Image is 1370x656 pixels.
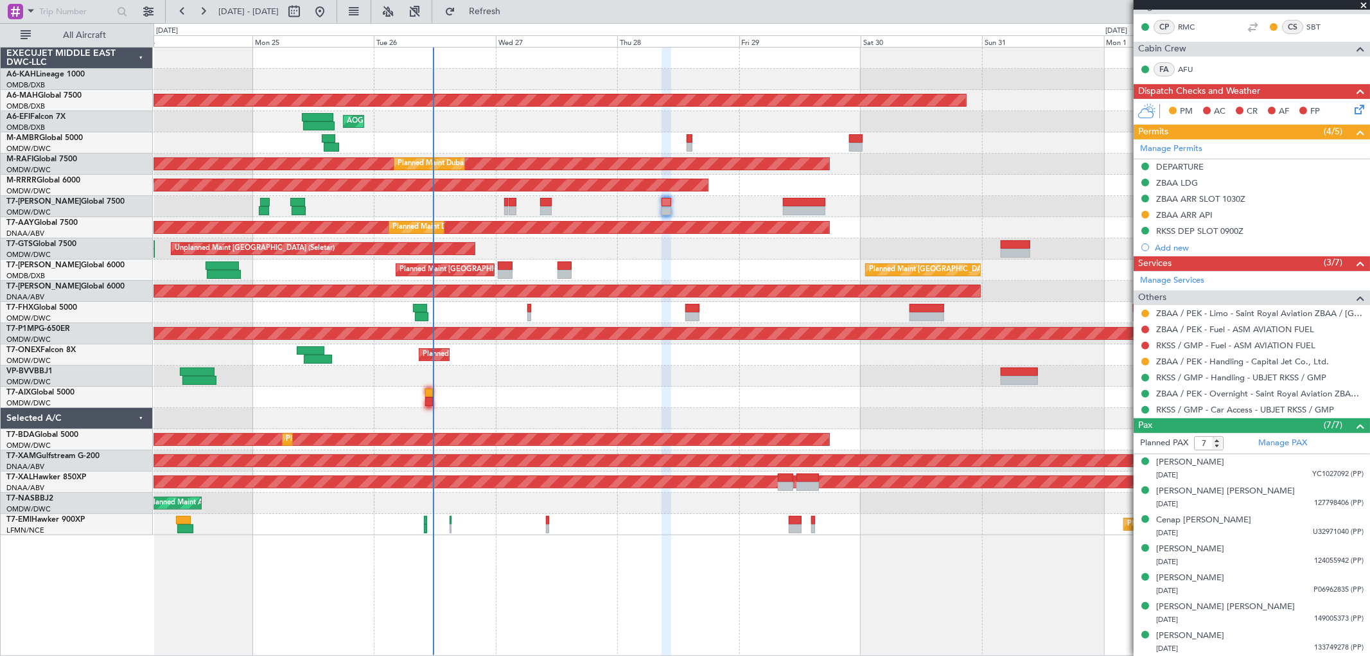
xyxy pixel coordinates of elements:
[1140,437,1188,450] label: Planned PAX
[1156,372,1326,383] a: RKSS / GMP - Handling - UBJET RKSS / GMP
[6,441,51,450] a: OMDW/DWC
[6,431,78,439] a: T7-BDAGlobal 5000
[131,35,252,47] div: Sun 24
[6,452,100,460] a: T7-XAMGulfstream G-200
[6,262,125,269] a: T7-[PERSON_NAME]Global 6000
[6,113,30,121] span: A6-EFI
[175,239,335,258] div: Unplanned Maint [GEOGRAPHIC_DATA] (Seletar)
[6,240,33,248] span: T7-GTS
[6,283,125,290] a: T7-[PERSON_NAME]Global 6000
[1314,498,1364,509] span: 127798406 (PP)
[1156,644,1178,653] span: [DATE]
[156,26,178,37] div: [DATE]
[6,346,40,354] span: T7-ONEX
[6,219,78,227] a: T7-AAYGlobal 7500
[6,71,85,78] a: A6-KAHLineage 1000
[6,452,36,460] span: T7-XAM
[6,80,45,90] a: OMDB/DXB
[1138,418,1152,433] span: Pax
[6,165,51,175] a: OMDW/DWC
[6,155,33,163] span: M-RAFI
[6,335,51,344] a: OMDW/DWC
[6,271,45,281] a: OMDB/DXB
[286,430,412,449] div: Planned Maint Dubai (Al Maktoum Intl)
[6,356,51,366] a: OMDW/DWC
[1156,572,1224,585] div: [PERSON_NAME]
[6,377,51,387] a: OMDW/DWC
[6,250,51,260] a: OMDW/DWC
[1156,630,1224,643] div: [PERSON_NAME]
[861,35,982,47] div: Sat 30
[6,71,36,78] span: A6-KAH
[6,516,85,524] a: T7-EMIHawker 900XP
[1156,528,1178,538] span: [DATE]
[1312,469,1364,480] span: YC1027092 (PP)
[6,283,81,290] span: T7-[PERSON_NAME]
[1314,614,1364,625] span: 149005373 (PP)
[1138,125,1168,139] span: Permits
[1156,324,1314,335] a: ZBAA / PEK - Fuel - ASM AVIATION FUEL
[1156,586,1178,596] span: [DATE]
[1156,209,1213,220] div: ZBAA ARR API
[423,345,549,364] div: Planned Maint Dubai (Al Maktoum Intl)
[6,504,51,514] a: OMDW/DWC
[400,260,614,279] div: Planned Maint [GEOGRAPHIC_DATA] ([GEOGRAPHIC_DATA] Intl)
[1313,527,1364,538] span: U32971040 (PP)
[6,262,81,269] span: T7-[PERSON_NAME]
[6,144,51,154] a: OMDW/DWC
[1306,21,1335,33] a: SBT
[1314,556,1364,567] span: 124055942 (PP)
[6,134,83,142] a: M-AMBRGlobal 5000
[6,304,77,312] a: T7-FHXGlobal 5000
[869,260,1084,279] div: Planned Maint [GEOGRAPHIC_DATA] ([GEOGRAPHIC_DATA] Intl)
[1313,585,1364,596] span: P06962835 (PP)
[1279,105,1289,118] span: AF
[39,2,113,21] input: Trip Number
[739,35,861,47] div: Fri 29
[1138,256,1172,271] span: Services
[1154,20,1175,34] div: CP
[1140,143,1202,155] a: Manage Permits
[6,325,39,333] span: T7-P1MP
[6,495,53,502] a: T7-NASBBJ2
[6,92,82,100] a: A6-MAHGlobal 7500
[1154,62,1175,76] div: FA
[1310,105,1320,118] span: FP
[1104,35,1225,47] div: Mon 1
[347,112,497,131] div: AOG Maint [GEOGRAPHIC_DATA] (Dubai Intl)
[1156,557,1178,567] span: [DATE]
[1258,437,1307,450] a: Manage PAX
[6,92,38,100] span: A6-MAH
[1156,485,1295,498] div: [PERSON_NAME] [PERSON_NAME]
[6,155,77,163] a: M-RAFIGlobal 7500
[1156,543,1224,556] div: [PERSON_NAME]
[6,177,80,184] a: M-RRRRGlobal 6000
[1180,105,1193,118] span: PM
[6,346,76,354] a: T7-ONEXFalcon 8X
[6,526,44,535] a: LFMN/NCE
[6,240,76,248] a: T7-GTSGlobal 7500
[6,113,66,121] a: A6-EFIFalcon 7X
[1155,242,1364,253] div: Add new
[6,292,44,302] a: DNAA/ABV
[1156,470,1178,480] span: [DATE]
[1138,290,1166,305] span: Others
[1156,499,1178,509] span: [DATE]
[1156,388,1364,399] a: ZBAA / PEK - Overnight - Saint Royal Aviation ZBAA / [GEOGRAPHIC_DATA]
[1178,21,1207,33] a: RMC
[6,177,37,184] span: M-RRRR
[6,516,31,524] span: T7-EMI
[982,35,1103,47] div: Sun 31
[1156,193,1245,204] div: ZBAA ARR SLOT 1030Z
[1138,42,1186,57] span: Cabin Crew
[1106,26,1128,37] div: [DATE]
[6,474,33,481] span: T7-XAL
[392,218,519,237] div: Planned Maint Dubai (Al Maktoum Intl)
[1156,177,1198,188] div: ZBAA LDG
[252,35,374,47] div: Mon 25
[1156,356,1329,367] a: ZBAA / PEK - Handling - Capital Jet Co., Ltd.
[6,186,51,196] a: OMDW/DWC
[1314,643,1364,653] span: 133749278 (PP)
[6,198,81,206] span: T7-[PERSON_NAME]
[1156,226,1243,236] div: RKSS DEP SLOT 0900Z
